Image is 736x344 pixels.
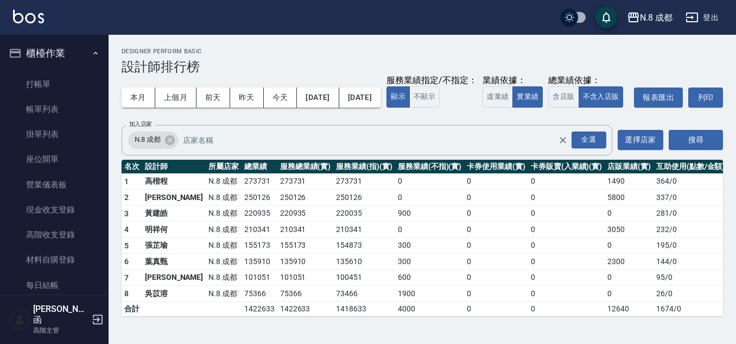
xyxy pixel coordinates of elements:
td: 0 [528,173,605,190]
td: 葉真甄 [142,254,206,270]
td: 張芷瑜 [142,237,206,254]
td: 250126 [277,190,334,206]
td: 0 [464,222,528,238]
a: 高階收支登錄 [4,222,104,247]
button: 列印 [688,87,723,108]
td: 210341 [277,222,334,238]
td: 1900 [395,286,464,302]
td: N.8 成都 [206,222,242,238]
td: 0 [528,205,605,222]
td: 210341 [333,222,395,238]
table: a dense table [122,160,727,316]
td: [PERSON_NAME] [142,190,206,206]
td: 73466 [333,286,395,302]
td: 0 [464,205,528,222]
button: 前天 [196,87,230,108]
td: 高楷程 [142,173,206,190]
td: 0 [528,270,605,286]
span: 7 [124,273,129,282]
div: 總業績依據： [548,75,629,86]
input: 店家名稱 [180,130,577,149]
td: 220935 [277,205,334,222]
td: 4000 [395,302,464,316]
td: 101051 [277,270,334,286]
th: 設計師 [142,160,206,174]
label: 加入店家 [129,120,152,128]
td: 吳苡溶 [142,286,206,302]
a: 材料自購登錄 [4,247,104,272]
td: 155173 [277,237,334,254]
a: 每日結帳 [4,273,104,298]
div: 服務業績指定/不指定： [386,75,477,86]
th: 互助使用(點數/金額) [653,160,727,174]
span: 6 [124,257,129,266]
a: 打帳單 [4,72,104,97]
th: 卡券販賣(入業績)(實) [528,160,605,174]
td: 1418633 [333,302,395,316]
p: 高階主管 [33,326,88,335]
td: 5800 [605,190,653,206]
td: 364 / 0 [653,173,727,190]
button: 含店販 [548,86,579,108]
td: 0 [605,286,653,302]
td: 0 [464,254,528,270]
span: 4 [124,225,129,234]
td: 220935 [242,205,277,222]
button: 實業績 [512,86,543,108]
span: 3 [124,209,129,218]
td: 75366 [277,286,334,302]
td: N.8 成都 [206,286,242,302]
td: 0 [528,190,605,206]
th: 服務業績(指)(實) [333,160,395,174]
td: 300 [395,254,464,270]
td: N.8 成都 [206,237,242,254]
td: 220035 [333,205,395,222]
td: N.8 成都 [206,173,242,190]
td: 0 [464,190,528,206]
td: 144 / 0 [653,254,727,270]
td: 0 [395,190,464,206]
td: 黃建皓 [142,205,206,222]
span: 2 [124,193,129,202]
td: 1490 [605,173,653,190]
td: 0 [528,237,605,254]
td: 0 [605,205,653,222]
a: 帳單列表 [4,97,104,122]
div: N.8 成都 [128,132,179,149]
td: 155173 [242,237,277,254]
button: [DATE] [297,87,339,108]
button: 今天 [264,87,297,108]
td: 250126 [333,190,395,206]
img: Person [9,309,30,330]
a: 座位開單 [4,147,104,172]
th: 服務業績(不指)(實) [395,160,464,174]
span: 1 [124,177,129,186]
button: 搜尋 [669,130,723,150]
td: 154873 [333,237,395,254]
td: 1674 / 0 [653,302,727,316]
td: 600 [395,270,464,286]
td: 1422633 [277,302,334,316]
th: 所屬店家 [206,160,242,174]
td: 273731 [277,173,334,190]
td: 合計 [122,302,142,316]
th: 服務總業績(實) [277,160,334,174]
td: 0 [464,286,528,302]
th: 店販業績(實) [605,160,653,174]
td: 1422633 [242,302,277,316]
h2: Designer Perform Basic [122,48,723,55]
td: 337 / 0 [653,190,727,206]
div: N.8 成都 [640,11,672,24]
td: 0 [528,302,605,316]
button: 本月 [122,87,155,108]
h5: [PERSON_NAME]函 [33,304,88,326]
td: 101051 [242,270,277,286]
button: Open [569,129,608,151]
td: 75366 [242,286,277,302]
button: N.8 成都 [623,7,677,29]
td: 195 / 0 [653,237,727,254]
td: N.8 成都 [206,270,242,286]
td: 100451 [333,270,395,286]
button: 不含入店販 [579,86,624,108]
span: 8 [124,289,129,298]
